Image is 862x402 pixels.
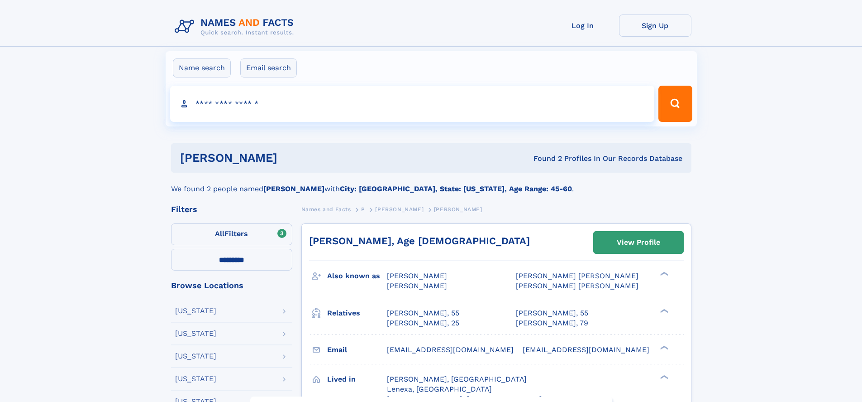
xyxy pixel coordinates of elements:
[327,342,387,358] h3: Email
[516,318,588,328] a: [PERSON_NAME], 79
[301,203,351,215] a: Names and Facts
[387,345,514,354] span: [EMAIL_ADDRESS][DOMAIN_NAME]
[658,344,669,350] div: ❯
[175,330,216,337] div: [US_STATE]
[375,206,424,213] span: [PERSON_NAME]
[327,372,387,387] h3: Lived in
[171,205,292,213] div: Filters
[361,206,365,213] span: P
[171,15,301,39] img: Logo Names and Facts
[658,86,692,122] button: Search Button
[175,375,216,383] div: [US_STATE]
[173,58,231,77] label: Name search
[327,305,387,321] h3: Relatives
[619,15,691,37] a: Sign Up
[434,206,482,213] span: [PERSON_NAME]
[516,281,638,290] span: [PERSON_NAME] [PERSON_NAME]
[309,235,530,247] a: [PERSON_NAME], Age [DEMOGRAPHIC_DATA]
[516,308,588,318] a: [PERSON_NAME], 55
[387,375,527,383] span: [PERSON_NAME], [GEOGRAPHIC_DATA]
[170,86,655,122] input: search input
[263,184,324,193] b: [PERSON_NAME]
[523,345,649,354] span: [EMAIL_ADDRESS][DOMAIN_NAME]
[547,15,619,37] a: Log In
[375,203,424,215] a: [PERSON_NAME]
[171,281,292,290] div: Browse Locations
[617,232,660,253] div: View Profile
[387,385,492,393] span: Lenexa, [GEOGRAPHIC_DATA]
[387,281,447,290] span: [PERSON_NAME]
[387,271,447,280] span: [PERSON_NAME]
[240,58,297,77] label: Email search
[594,232,683,253] a: View Profile
[215,229,224,238] span: All
[405,154,682,164] div: Found 2 Profiles In Our Records Database
[171,223,292,245] label: Filters
[171,173,691,194] div: We found 2 people named with .
[361,203,365,215] a: P
[175,353,216,360] div: [US_STATE]
[516,271,638,280] span: [PERSON_NAME] [PERSON_NAME]
[658,271,669,277] div: ❯
[658,308,669,314] div: ❯
[658,374,669,380] div: ❯
[180,152,405,164] h1: [PERSON_NAME]
[387,308,459,318] a: [PERSON_NAME], 55
[387,318,459,328] a: [PERSON_NAME], 25
[327,268,387,284] h3: Also known as
[175,307,216,315] div: [US_STATE]
[340,184,572,193] b: City: [GEOGRAPHIC_DATA], State: [US_STATE], Age Range: 45-60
